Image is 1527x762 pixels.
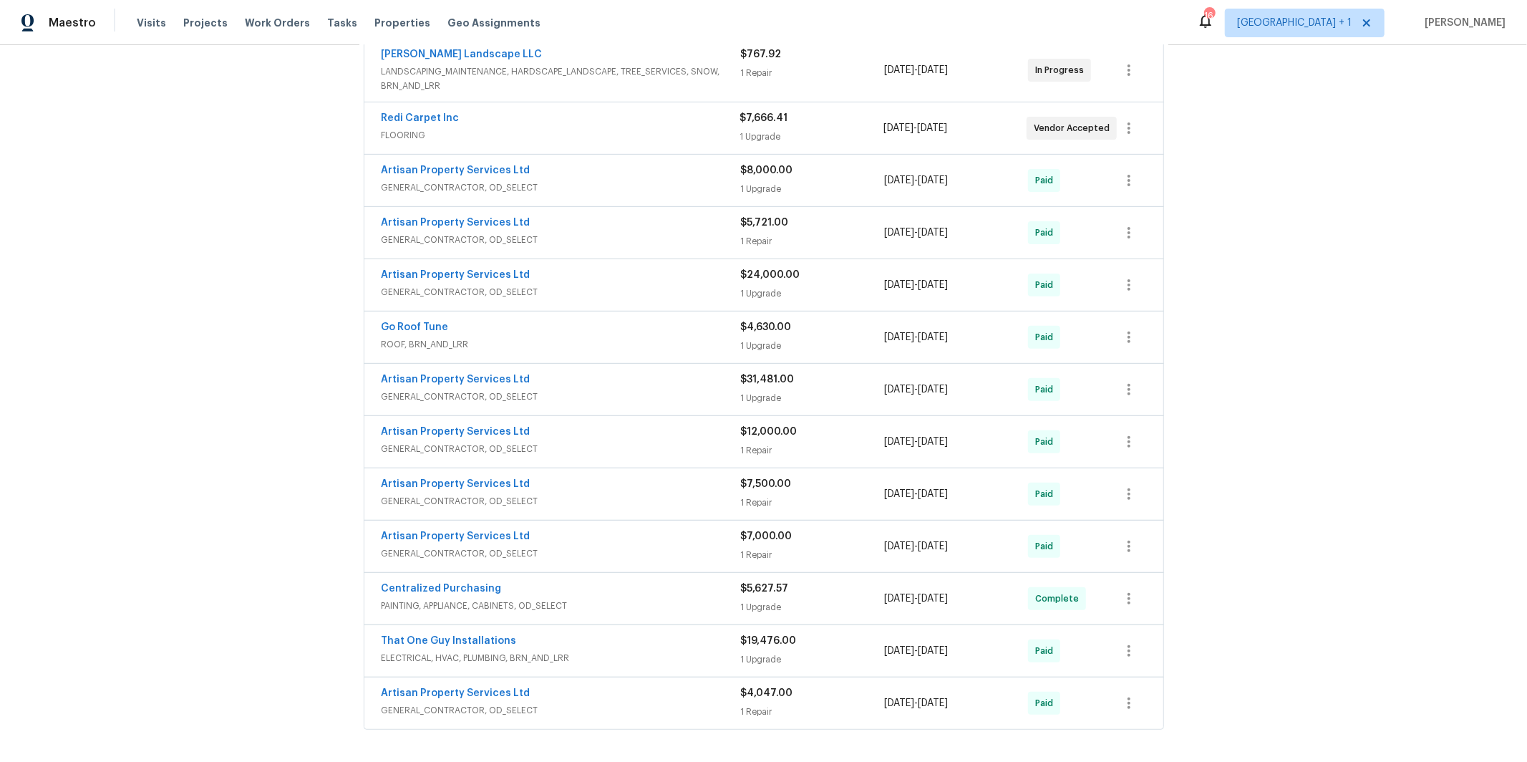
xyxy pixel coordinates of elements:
[741,391,885,405] div: 1 Upgrade
[382,218,530,228] a: Artisan Property Services Ltd
[741,286,885,301] div: 1 Upgrade
[1035,278,1059,292] span: Paid
[1035,226,1059,240] span: Paid
[741,705,885,719] div: 1 Repair
[741,339,885,353] div: 1 Upgrade
[918,332,948,342] span: [DATE]
[1035,487,1059,501] span: Paid
[382,546,741,561] span: GENERAL_CONTRACTOR, OD_SELECT
[741,548,885,562] div: 1 Repair
[884,539,948,554] span: -
[884,330,948,344] span: -
[884,644,948,658] span: -
[918,437,948,447] span: [DATE]
[382,427,530,437] a: Artisan Property Services Ltd
[884,696,948,710] span: -
[1419,16,1506,30] span: [PERSON_NAME]
[917,123,947,133] span: [DATE]
[918,489,948,499] span: [DATE]
[382,494,741,508] span: GENERAL_CONTRACTOR, OD_SELECT
[1035,644,1059,658] span: Paid
[1035,539,1059,554] span: Paid
[884,228,914,238] span: [DATE]
[884,278,948,292] span: -
[918,594,948,604] span: [DATE]
[741,182,885,196] div: 1 Upgrade
[883,121,947,135] span: -
[884,594,914,604] span: [DATE]
[884,385,914,395] span: [DATE]
[374,16,430,30] span: Properties
[137,16,166,30] span: Visits
[447,16,540,30] span: Geo Assignments
[1035,63,1090,77] span: In Progress
[741,584,789,594] span: $5,627.57
[382,584,502,594] a: Centralized Purchasing
[884,382,948,397] span: -
[382,128,740,143] span: FLOORING
[884,437,914,447] span: [DATE]
[741,636,797,646] span: $19,476.00
[741,49,782,59] span: $767.92
[741,652,885,667] div: 1 Upgrade
[382,636,517,646] a: That One Guy Installations
[884,698,914,708] span: [DATE]
[884,63,948,77] span: -
[741,531,792,541] span: $7,000.00
[884,65,914,75] span: [DATE]
[918,698,948,708] span: [DATE]
[884,592,948,606] span: -
[741,66,885,80] div: 1 Repair
[918,385,948,395] span: [DATE]
[382,479,530,489] a: Artisan Property Services Ltd
[382,688,530,698] a: Artisan Property Services Ltd
[884,487,948,501] span: -
[382,322,449,332] a: Go Roof Tune
[1035,435,1059,449] span: Paid
[884,280,914,290] span: [DATE]
[918,541,948,551] span: [DATE]
[327,18,357,28] span: Tasks
[741,496,885,510] div: 1 Repair
[183,16,228,30] span: Projects
[1034,121,1115,135] span: Vendor Accepted
[49,16,96,30] span: Maestro
[918,228,948,238] span: [DATE]
[884,646,914,656] span: [DATE]
[918,280,948,290] span: [DATE]
[382,285,741,299] span: GENERAL_CONTRACTOR, OD_SELECT
[382,375,530,385] a: Artisan Property Services Ltd
[382,651,741,665] span: ELECTRICAL, HVAC, PLUMBING, BRN_AND_LRR
[884,175,914,185] span: [DATE]
[740,130,883,144] div: 1 Upgrade
[382,703,741,718] span: GENERAL_CONTRACTOR, OD_SELECT
[1204,9,1214,23] div: 16
[884,173,948,188] span: -
[1035,330,1059,344] span: Paid
[741,218,789,228] span: $5,721.00
[741,600,885,614] div: 1 Upgrade
[884,332,914,342] span: [DATE]
[741,270,800,280] span: $24,000.00
[741,479,792,489] span: $7,500.00
[1035,382,1059,397] span: Paid
[741,688,793,698] span: $4,047.00
[382,64,741,93] span: LANDSCAPING_MAINTENANCE, HARDSCAPE_LANDSCAPE, TREE_SERVICES, SNOW, BRN_AND_LRR
[382,337,741,352] span: ROOF, BRN_AND_LRR
[382,531,530,541] a: Artisan Property Services Ltd
[1035,592,1085,606] span: Complete
[741,165,793,175] span: $8,000.00
[382,180,741,195] span: GENERAL_CONTRACTOR, OD_SELECT
[382,599,741,613] span: PAINTING, APPLIANCE, CABINETS, OD_SELECT
[884,226,948,240] span: -
[918,646,948,656] span: [DATE]
[741,375,795,385] span: $31,481.00
[382,233,741,247] span: GENERAL_CONTRACTOR, OD_SELECT
[382,113,460,123] a: Redi Carpet Inc
[883,123,913,133] span: [DATE]
[740,113,788,123] span: $7,666.41
[741,234,885,249] div: 1 Repair
[1035,173,1059,188] span: Paid
[382,390,741,404] span: GENERAL_CONTRACTOR, OD_SELECT
[918,175,948,185] span: [DATE]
